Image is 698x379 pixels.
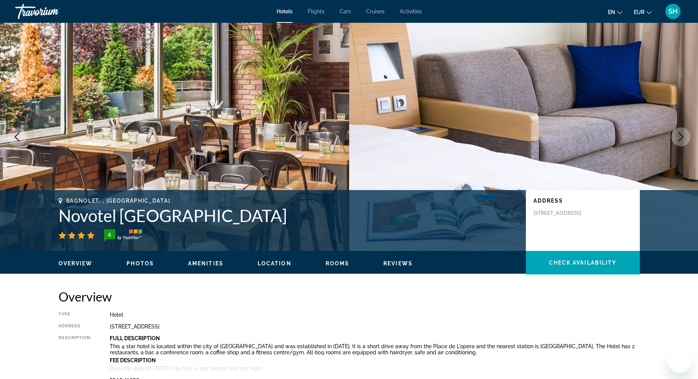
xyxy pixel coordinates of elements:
[127,260,154,267] button: Photos
[526,251,640,274] button: Check Availability
[663,3,683,19] button: User Menu
[533,209,594,216] p: [STREET_ADDRESS]
[59,260,93,266] span: Overview
[59,289,640,304] h2: Overview
[383,260,413,266] span: Reviews
[59,335,91,373] div: Description
[326,260,350,267] button: Rooms
[110,335,160,341] b: Full Description
[110,357,156,363] b: Fee Description
[366,8,385,14] a: Cruises
[549,260,617,266] span: Check Availability
[102,230,117,239] div: 4
[668,349,692,373] iframe: Button to launch messaging window
[400,8,422,14] a: Activities
[15,2,91,21] a: Travorium
[59,206,518,225] h1: Novotel [GEOGRAPHIC_DATA]
[258,260,291,267] button: Location
[608,6,622,17] button: Change language
[340,8,351,14] a: Cars
[277,8,293,14] a: Hotels
[104,229,142,241] img: trustyou-badge-hor.svg
[110,323,640,330] div: [STREET_ADDRESS]
[110,343,640,355] p: This 4 star hotel is located within the city of [GEOGRAPHIC_DATA] and was established in [DATE]. ...
[671,127,690,146] button: Next image
[326,260,350,266] span: Rooms
[110,312,640,318] div: Hotel
[127,260,154,266] span: Photos
[258,260,291,266] span: Location
[308,8,324,14] a: Flights
[383,260,413,267] button: Reviews
[8,127,27,146] button: Previous image
[59,260,93,267] button: Overview
[634,9,644,15] span: EUR
[59,323,91,330] div: Address
[608,9,615,15] span: en
[634,6,652,17] button: Change currency
[59,312,91,318] div: Type
[668,8,677,15] span: SH
[188,260,223,266] span: Amenities
[533,198,632,204] p: Address
[66,198,171,204] span: Bagnolet, , [GEOGRAPHIC_DATA]
[188,260,223,267] button: Amenities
